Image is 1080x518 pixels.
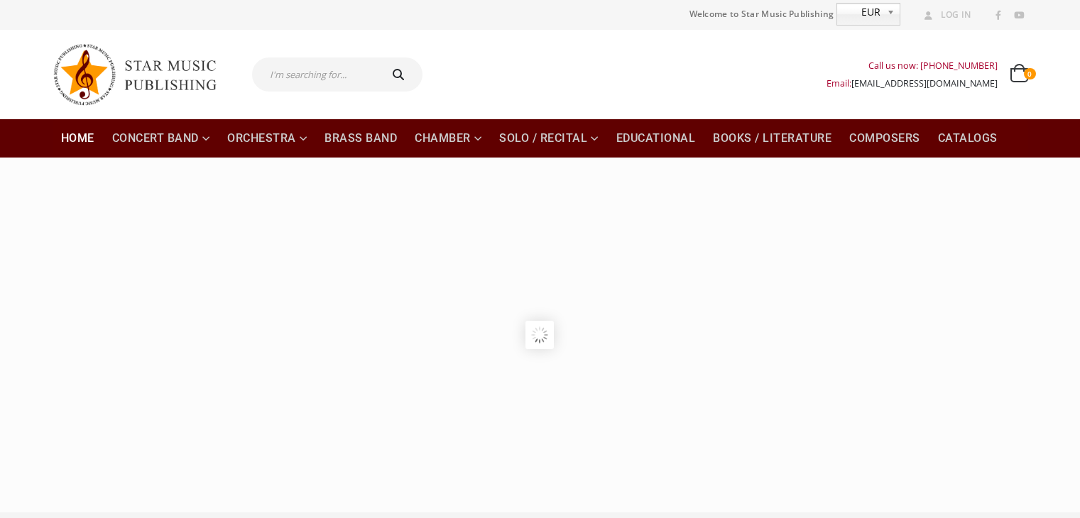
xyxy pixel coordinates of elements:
[851,77,998,89] a: [EMAIL_ADDRESS][DOMAIN_NAME]
[378,57,423,92] button: Search
[989,6,1008,25] a: Facebook
[1024,68,1035,79] span: 0
[104,119,219,158] a: Concert Band
[252,57,378,92] input: I'm searching for...
[704,119,840,158] a: Books / Literature
[219,119,315,158] a: Orchestra
[1010,6,1028,25] a: Youtube
[929,119,1006,158] a: Catalogs
[919,6,971,24] a: Log In
[837,4,881,21] span: EUR
[53,37,230,112] img: Star Music Publishing
[608,119,704,158] a: Educational
[316,119,405,158] a: Brass Band
[53,119,103,158] a: Home
[406,119,490,158] a: Chamber
[827,57,998,75] div: Call us now: [PHONE_NUMBER]
[491,119,607,158] a: Solo / Recital
[689,4,834,25] span: Welcome to Star Music Publishing
[841,119,929,158] a: Composers
[827,75,998,92] div: Email:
